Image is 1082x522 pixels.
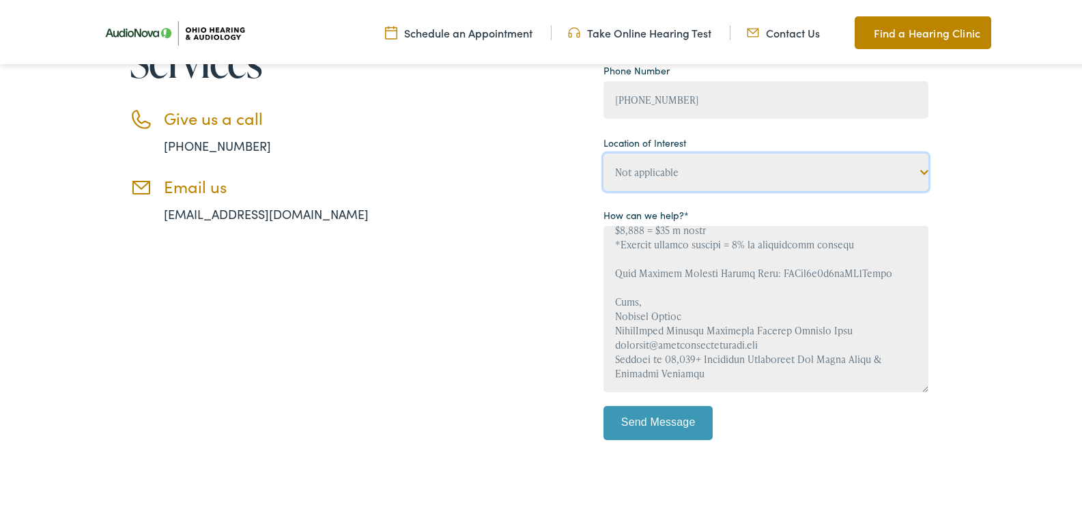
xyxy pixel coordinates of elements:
[164,106,410,126] h3: Give us a call
[385,23,397,38] img: Calendar Icon to schedule a hearing appointment in Cincinnati, OH
[855,22,867,38] img: Map pin icon to find Ohio Hearing & Audiology in Cincinnati, OH
[164,203,369,220] a: [EMAIL_ADDRESS][DOMAIN_NAME]
[568,23,580,38] img: Headphones icone to schedule online hearing test in Cincinnati, OH
[855,14,991,46] a: Find a Hearing Clinic
[603,403,713,437] input: Send Message
[747,23,759,38] img: Mail icon representing email contact with Ohio Hearing in Cincinnati, OH
[164,134,271,151] a: [PHONE_NUMBER]
[603,61,670,75] label: Phone Number
[603,78,928,116] input: (XXX) XXX - XXXX
[603,133,686,147] label: Location of Interest
[603,205,689,220] label: How can we help?
[747,23,820,38] a: Contact Us
[385,23,532,38] a: Schedule an Appointment
[164,174,410,194] h3: Email us
[568,23,711,38] a: Take Online Hearing Test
